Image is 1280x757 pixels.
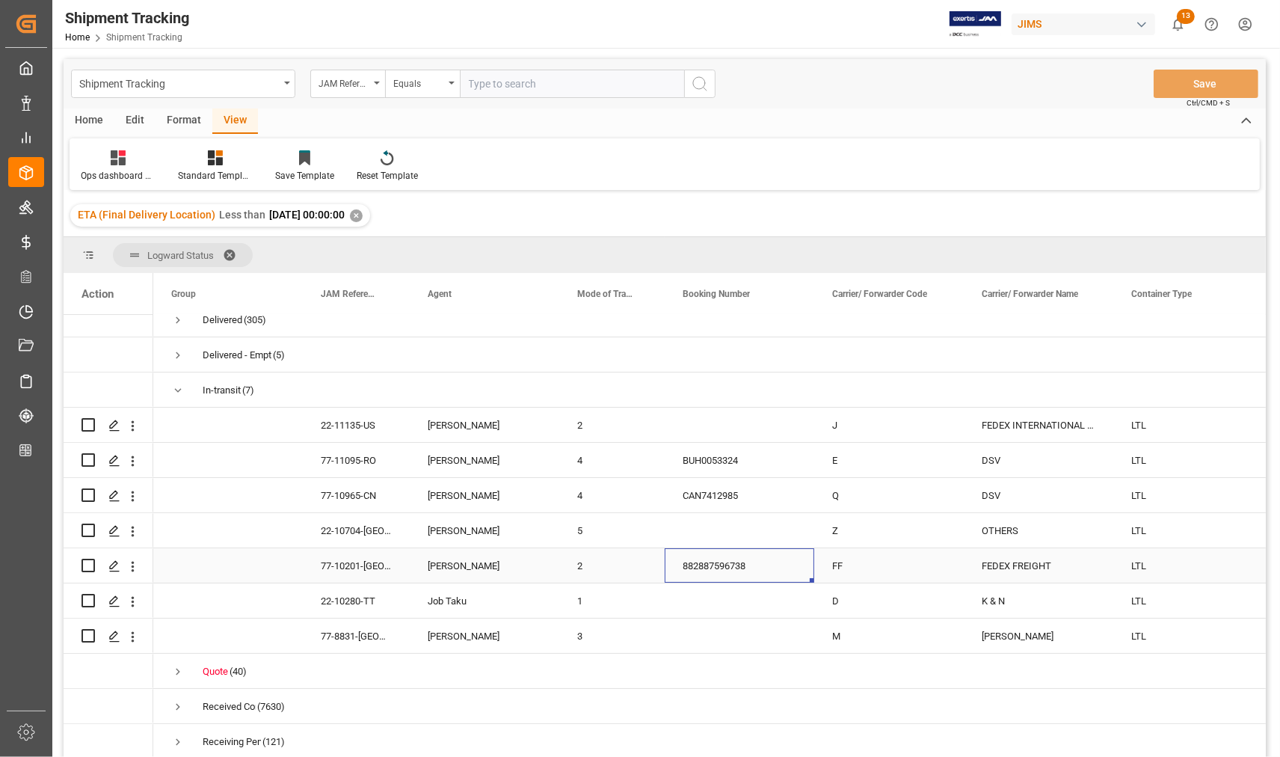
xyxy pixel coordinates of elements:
[559,583,665,618] div: 1
[964,408,1113,442] div: FEDEX INTERNATIONAL ECONOMY
[319,73,369,91] div: JAM Reference Number
[64,513,153,548] div: Press SPACE to select this row.
[814,443,964,477] div: E
[1113,583,1263,618] div: LTL
[1131,289,1192,299] span: Container Type
[147,250,214,261] span: Logward Status
[257,690,285,724] span: (7630)
[964,478,1113,512] div: DSV
[428,479,541,513] div: [PERSON_NAME]
[814,548,964,583] div: FF
[665,548,814,583] div: 882887596738
[684,70,716,98] button: search button
[665,478,814,512] div: CAN7412985
[559,408,665,442] div: 2
[428,289,452,299] span: Agent
[171,289,196,299] span: Group
[71,70,295,98] button: open menu
[273,338,285,373] span: (5)
[559,478,665,512] div: 4
[1113,548,1263,583] div: LTL
[303,478,410,512] div: 77-10965-CN
[1113,513,1263,548] div: LTL
[814,478,964,512] div: Q
[242,373,254,408] span: (7)
[1195,7,1228,41] button: Help Center
[230,655,247,689] span: (40)
[460,70,684,98] input: Type to search
[428,549,541,583] div: [PERSON_NAME]
[1177,9,1195,24] span: 13
[78,209,215,221] span: ETA (Final Delivery Location)
[350,209,363,222] div: ✕
[1113,408,1263,442] div: LTL
[275,169,334,183] div: Save Template
[64,689,153,724] div: Press SPACE to select this row.
[203,690,256,724] div: Received Complete
[428,619,541,654] div: [PERSON_NAME]
[64,443,153,478] div: Press SPACE to select this row.
[203,303,242,337] div: Delivered
[212,108,258,134] div: View
[1012,13,1155,35] div: JIMS
[832,289,927,299] span: Carrier/ Forwarder Code
[559,548,665,583] div: 2
[964,583,1113,618] div: K & N
[64,548,153,583] div: Press SPACE to select this row.
[79,73,279,92] div: Shipment Tracking
[964,619,1113,653] div: [PERSON_NAME]
[114,108,156,134] div: Edit
[814,619,964,653] div: M
[964,443,1113,477] div: DSV
[814,583,964,618] div: D
[683,289,750,299] span: Booking Number
[219,209,265,221] span: Less than
[559,619,665,653] div: 3
[964,548,1113,583] div: FEDEX FREIGHT
[81,287,114,301] div: Action
[357,169,418,183] div: Reset Template
[1113,619,1263,653] div: LTL
[577,289,633,299] span: Mode of Transport
[310,70,385,98] button: open menu
[1012,10,1161,38] button: JIMS
[428,514,541,548] div: [PERSON_NAME]
[1161,7,1195,41] button: show 13 new notifications
[321,289,378,299] span: JAM Reference Number
[303,408,410,442] div: 22-11135-US
[64,302,153,337] div: Press SPACE to select this row.
[203,338,271,373] div: Delivered - Empty returned
[1113,443,1263,477] div: LTL
[269,209,345,221] span: [DATE] 00:00:00
[428,408,541,443] div: [PERSON_NAME]
[1187,97,1230,108] span: Ctrl/CMD + S
[428,584,541,619] div: Job Taku
[385,70,460,98] button: open menu
[950,11,1001,37] img: Exertis%20JAM%20-%20Email%20Logo.jpg_1722504956.jpg
[64,583,153,619] div: Press SPACE to select this row.
[559,513,665,548] div: 5
[203,666,228,677] span: Quote
[64,373,153,408] div: Press SPACE to select this row.
[81,169,156,183] div: Ops dashboard ETAs
[244,303,266,337] span: (305)
[303,443,410,477] div: 77-11095-RO
[982,289,1078,299] span: Carrier/ Forwarder Name
[64,337,153,373] div: Press SPACE to select this row.
[559,443,665,477] div: 4
[65,32,90,43] a: Home
[303,513,410,548] div: 22-10704-[GEOGRAPHIC_DATA]
[665,443,814,477] div: BUH0053324
[1154,70,1258,98] button: Save
[64,619,153,654] div: Press SPACE to select this row.
[156,108,212,134] div: Format
[64,654,153,689] div: Press SPACE to select this row.
[303,548,410,583] div: 77-10201-[GEOGRAPHIC_DATA]
[1113,478,1263,512] div: LTL
[814,408,964,442] div: J
[203,373,241,408] div: In-transit
[303,619,410,653] div: 77-8831-[GEOGRAPHIC_DATA]
[64,108,114,134] div: Home
[178,169,253,183] div: Standard Templates
[64,478,153,513] div: Press SPACE to select this row.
